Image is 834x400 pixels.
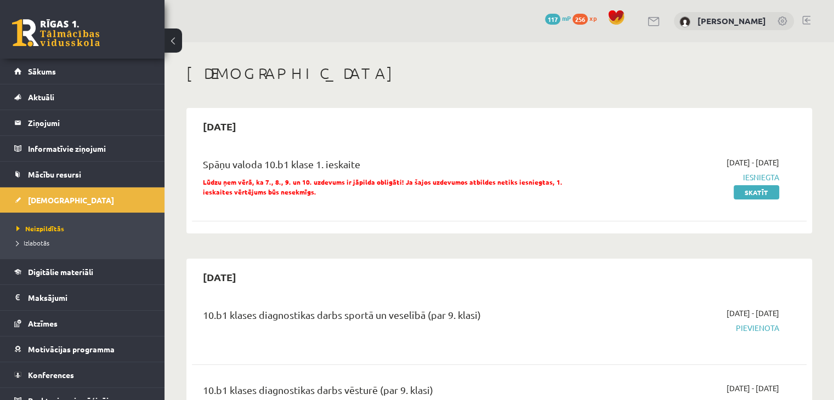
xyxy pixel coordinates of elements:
[16,238,49,247] span: Izlabotās
[14,362,151,387] a: Konferences
[12,19,100,47] a: Rīgas 1. Tālmācības vidusskola
[28,267,93,277] span: Digitālie materiāli
[14,136,151,161] a: Informatīvie ziņojumi
[203,307,582,328] div: 10.b1 klases diagnostikas darbs sportā un veselībā (par 9. klasi)
[545,14,571,22] a: 117 mP
[598,172,779,183] span: Iesniegta
[186,64,812,83] h1: [DEMOGRAPHIC_DATA]
[679,16,690,27] img: Raivo Jurciks
[14,259,151,284] a: Digitālie materiāli
[727,157,779,168] span: [DATE] - [DATE]
[28,344,115,354] span: Motivācijas programma
[28,169,81,179] span: Mācību resursi
[14,336,151,362] a: Motivācijas programma
[562,14,571,22] span: mP
[192,113,247,139] h2: [DATE]
[14,84,151,110] a: Aktuāli
[28,92,54,102] span: Aktuāli
[572,14,588,25] span: 256
[203,157,582,177] div: Spāņu valoda 10.b1 klase 1. ieskaite
[734,185,779,199] a: Skatīt
[14,162,151,187] a: Mācību resursi
[203,178,563,196] span: Lūdzu ņem vērā, ka 7., 8., 9. un 10. uzdevums ir jāpilda obligāti! Ja šajos uzdevumos atbildes ne...
[192,264,247,290] h2: [DATE]
[14,110,151,135] a: Ziņojumi
[14,285,151,310] a: Maksājumi
[697,15,766,26] a: [PERSON_NAME]
[727,307,779,319] span: [DATE] - [DATE]
[572,14,602,22] a: 256 xp
[589,14,597,22] span: xp
[28,110,151,135] legend: Ziņojumi
[28,370,74,380] span: Konferences
[28,136,151,161] legend: Informatīvie ziņojumi
[16,238,154,248] a: Izlabotās
[28,66,56,76] span: Sākums
[28,195,114,205] span: [DEMOGRAPHIC_DATA]
[14,187,151,213] a: [DEMOGRAPHIC_DATA]
[727,382,779,394] span: [DATE] - [DATE]
[28,285,151,310] legend: Maksājumi
[28,318,58,328] span: Atzīmes
[545,14,560,25] span: 117
[16,224,154,233] a: Neizpildītās
[14,311,151,336] a: Atzīmes
[16,224,64,233] span: Neizpildītās
[14,59,151,84] a: Sākums
[598,322,779,334] span: Pievienota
